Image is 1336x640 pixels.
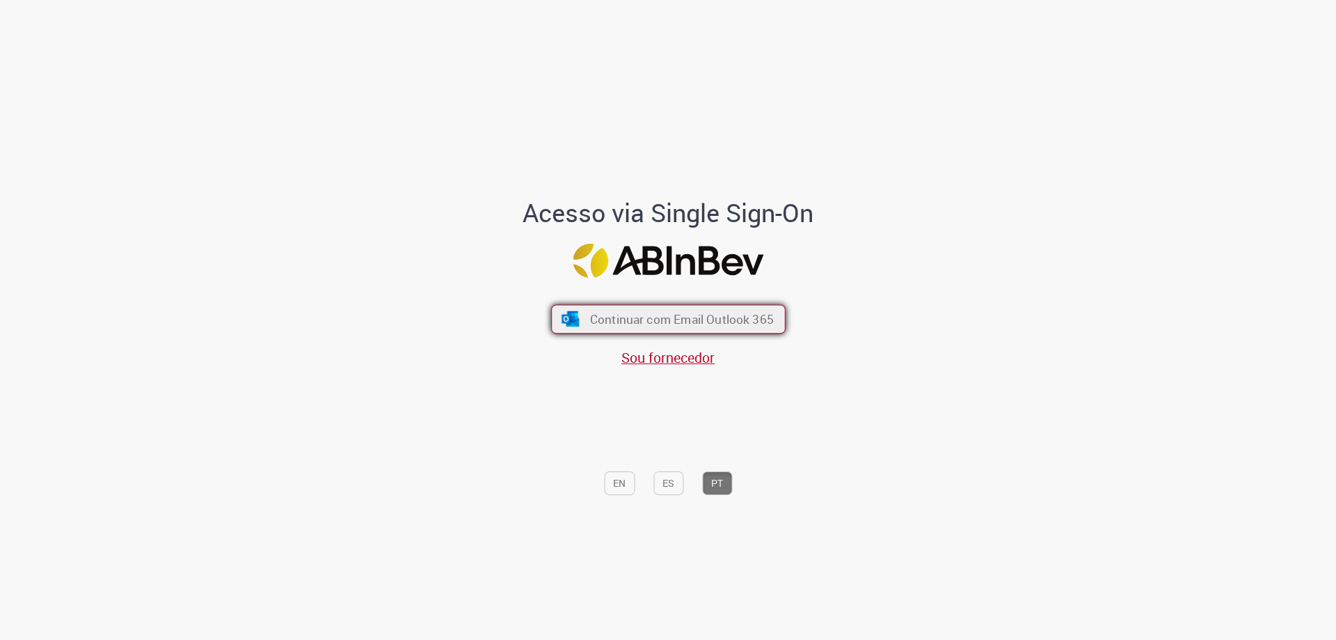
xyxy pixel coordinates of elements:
span: Continuar com Email Outlook 365 [589,311,773,327]
h1: Acesso via Single Sign-On [475,199,861,227]
img: ícone Azure/Microsoft 360 [560,311,580,327]
a: Sou fornecedor [621,348,715,367]
img: Logo ABInBev [573,244,763,278]
button: EN [604,471,635,495]
button: PT [702,471,732,495]
button: ícone Azure/Microsoft 360 Continuar com Email Outlook 365 [551,305,786,334]
button: ES [653,471,683,495]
